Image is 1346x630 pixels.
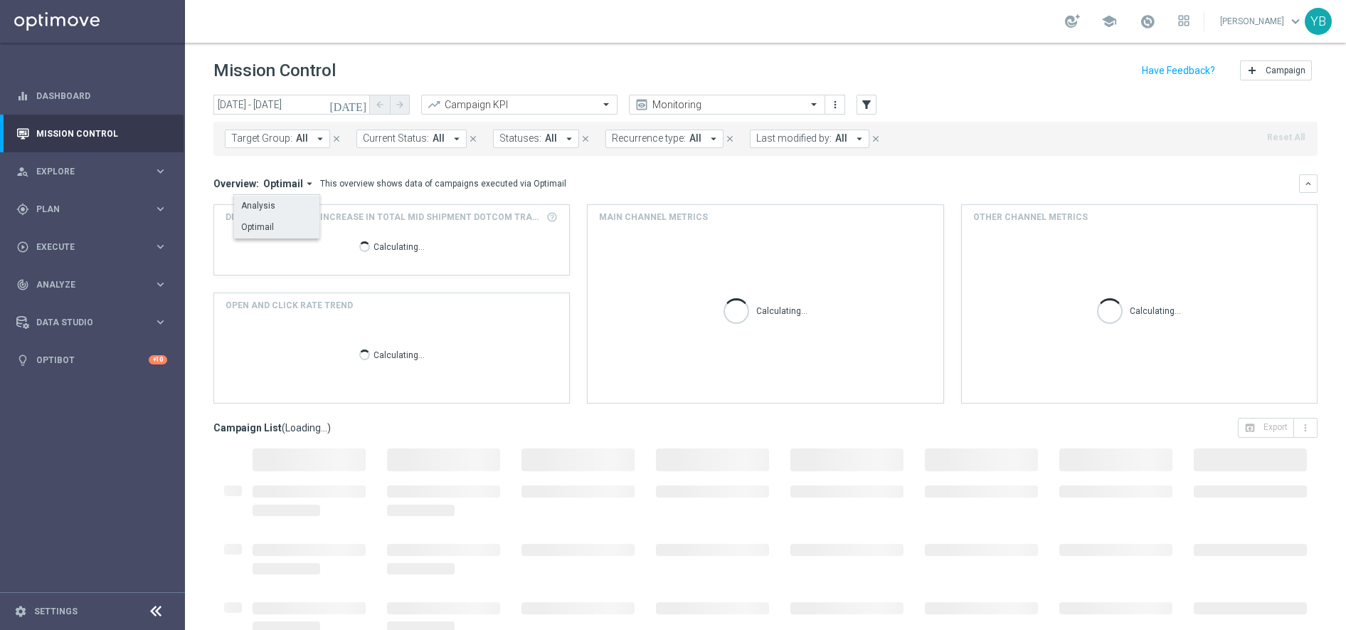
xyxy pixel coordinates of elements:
[213,177,259,190] h3: Overview:
[973,211,1088,224] h4: Other channel metrics
[16,355,168,366] button: lightbulb Optibot +10
[36,167,154,176] span: Explore
[707,132,720,145] i: arrow_drop_down
[1299,174,1318,193] button: keyboard_arrow_down
[1305,8,1332,35] div: YB
[468,134,478,144] i: close
[629,95,825,115] ng-select: Monitoring
[154,164,167,178] i: keyboard_arrow_right
[320,177,566,190] div: This overview shows data of campaigns executed via Optimail
[259,177,320,190] button: Optimail arrow_drop_down
[395,100,405,110] i: arrow_forward
[450,132,463,145] i: arrow_drop_down
[1266,65,1305,75] span: Campaign
[835,132,847,145] span: All
[36,341,149,379] a: Optibot
[16,165,154,178] div: Explore
[327,95,370,116] button: [DATE]
[225,130,330,148] button: Target Group: All arrow_drop_down
[329,98,368,111] i: [DATE]
[493,130,579,148] button: Statuses: All arrow_drop_down
[605,130,724,148] button: Recurrence type: All arrow_drop_down
[857,95,876,115] button: filter_alt
[327,421,331,434] span: )
[154,278,167,291] i: keyboard_arrow_right
[16,354,29,367] i: lightbulb
[16,278,154,291] div: Analyze
[16,278,29,291] i: track_changes
[314,132,327,145] i: arrow_drop_down
[1101,14,1117,29] span: school
[390,95,410,115] button: arrow_forward
[36,205,154,214] span: Plan
[421,95,618,115] ng-select: Campaign KPI
[36,280,154,289] span: Analyze
[36,243,154,251] span: Execute
[599,211,708,224] h4: Main channel metrics
[16,90,168,102] button: equalizer Dashboard
[16,316,154,329] div: Data Studio
[36,77,167,115] a: Dashboard
[871,134,881,144] i: close
[16,241,168,253] button: play_circle_outline Execute keyboard_arrow_right
[154,240,167,253] i: keyboard_arrow_right
[370,95,390,115] button: arrow_back
[16,341,167,379] div: Optibot
[234,196,319,217] div: Press SPACE to select this row.
[689,132,701,145] span: All
[373,239,425,253] p: Calculating...
[16,165,29,178] i: person_search
[282,421,285,434] span: (
[1142,65,1215,75] input: Have Feedback?
[16,241,29,253] i: play_circle_outline
[234,217,319,238] div: Press SPACE to deselect this row.
[724,131,736,147] button: close
[16,77,167,115] div: Dashboard
[1130,303,1181,317] p: Calculating...
[154,202,167,216] i: keyboard_arrow_right
[332,134,341,144] i: close
[330,131,343,147] button: close
[869,131,882,147] button: close
[154,315,167,329] i: keyboard_arrow_right
[285,421,327,434] span: Loading...
[1303,179,1313,189] i: keyboard_arrow_down
[828,96,842,113] button: more_vert
[375,100,385,110] i: arrow_back
[1300,422,1311,434] i: more_vert
[1240,61,1312,80] button: add Campaign
[296,132,308,145] span: All
[241,199,275,212] div: Analysis
[226,299,353,312] h4: OPEN AND CLICK RATE TREND
[1288,14,1303,29] span: keyboard_arrow_down
[1219,11,1305,32] a: [PERSON_NAME]keyboard_arrow_down
[1238,421,1318,433] multiple-options-button: Export to CSV
[213,61,336,81] h1: Mission Control
[499,132,541,145] span: Statuses:
[635,98,649,112] i: preview
[1238,418,1294,438] button: open_in_browser Export
[427,98,441,112] i: trending_up
[545,132,557,145] span: All
[16,204,168,215] button: gps_fixed Plan keyboard_arrow_right
[16,203,29,216] i: gps_fixed
[16,166,168,177] button: person_search Explore keyboard_arrow_right
[36,115,167,152] a: Mission Control
[433,132,445,145] span: All
[226,211,542,224] span: Direct Response VS Increase In Total Mid Shipment Dotcom Transaction Amount
[579,131,592,147] button: close
[231,132,292,145] span: Target Group:
[860,98,873,111] i: filter_alt
[149,355,167,364] div: +10
[16,115,167,152] div: Mission Control
[263,177,303,190] span: Optimail
[213,95,370,115] input: Select date range
[1244,422,1256,434] i: open_in_browser
[853,132,866,145] i: arrow_drop_down
[16,90,29,103] i: equalizer
[581,134,590,144] i: close
[612,132,686,145] span: Recurrence type:
[14,605,27,618] i: settings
